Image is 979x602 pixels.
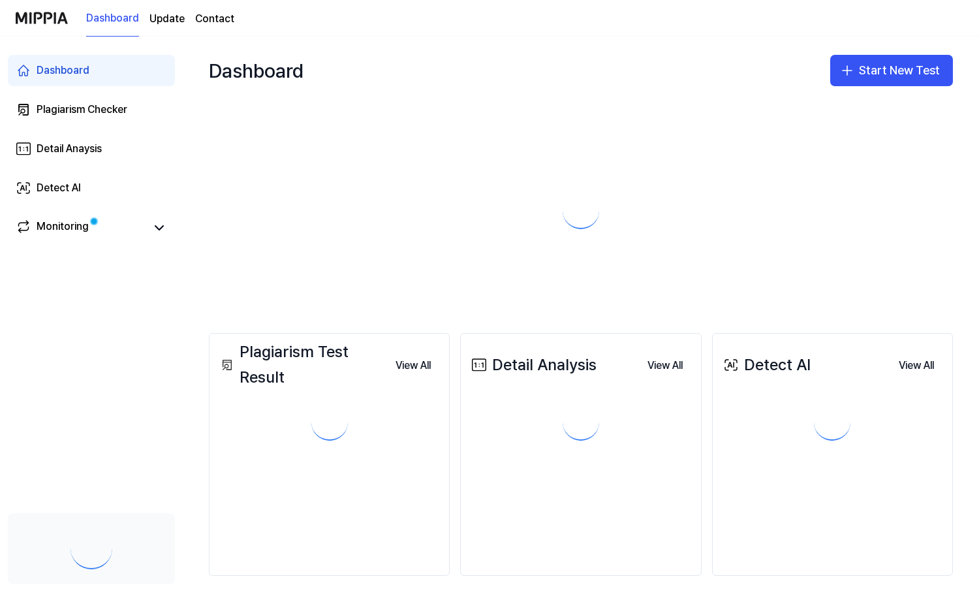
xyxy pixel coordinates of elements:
div: Detail Analysis [469,353,597,377]
div: Monitoring [37,219,89,237]
div: Dashboard [37,63,89,78]
button: View All [385,353,441,379]
a: View All [888,351,944,379]
a: View All [637,351,693,379]
a: Detect AI [8,172,175,204]
a: Detail Anaysis [8,133,175,165]
div: Plagiarism Checker [37,102,127,118]
a: Contact [195,11,234,27]
a: Dashboard [8,55,175,86]
div: Detect AI [37,180,81,196]
button: View All [888,353,944,379]
div: Detect AI [721,353,811,377]
div: Dashboard [209,50,303,91]
a: Dashboard [86,1,139,37]
button: View All [637,353,693,379]
a: Update [149,11,185,27]
a: Plagiarism Checker [8,94,175,125]
div: Plagiarism Test Result [217,340,385,390]
div: Detail Anaysis [37,141,102,157]
a: Monitoring [16,219,146,237]
a: View All [385,351,441,379]
button: Start New Test [830,55,953,86]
